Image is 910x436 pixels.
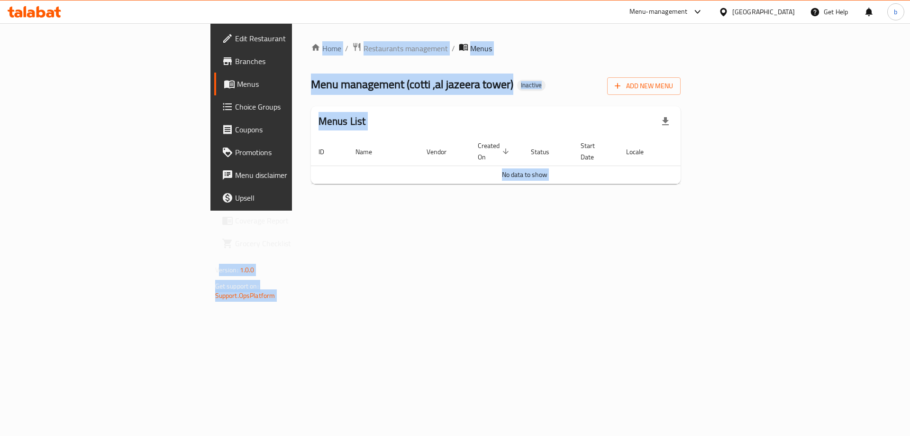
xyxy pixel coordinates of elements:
[215,289,275,302] a: Support.OpsPlatform
[215,264,238,276] span: Version:
[318,146,337,158] span: ID
[478,140,512,163] span: Created On
[427,146,459,158] span: Vendor
[235,192,355,204] span: Upsell
[531,146,562,158] span: Status
[214,27,363,50] a: Edit Restaurant
[235,238,355,249] span: Grocery Checklist
[470,43,492,54] span: Menus
[214,95,363,118] a: Choice Groups
[352,42,448,55] a: Restaurants management
[235,215,355,226] span: Coverage Report
[607,77,681,95] button: Add New Menu
[240,264,255,276] span: 1.0.0
[214,118,363,141] a: Coupons
[235,33,355,44] span: Edit Restaurant
[235,124,355,135] span: Coupons
[215,280,259,292] span: Get support on:
[894,7,897,17] span: b
[235,101,355,112] span: Choice Groups
[235,56,355,67] span: Branches
[732,7,795,17] div: [GEOGRAPHIC_DATA]
[214,164,363,186] a: Menu disclaimer
[615,80,673,92] span: Add New Menu
[235,147,355,158] span: Promotions
[214,141,363,164] a: Promotions
[502,168,547,181] span: No data to show
[214,232,363,255] a: Grocery Checklist
[214,186,363,209] a: Upsell
[318,114,366,129] h2: Menus List
[237,78,355,90] span: Menus
[235,169,355,181] span: Menu disclaimer
[214,209,363,232] a: Coverage Report
[654,110,677,133] div: Export file
[517,80,546,91] div: Inactive
[364,43,448,54] span: Restaurants management
[311,137,738,184] table: enhanced table
[667,137,738,166] th: Actions
[355,146,384,158] span: Name
[214,73,363,95] a: Menus
[311,42,681,55] nav: breadcrumb
[626,146,656,158] span: Locale
[214,50,363,73] a: Branches
[517,81,546,89] span: Inactive
[452,43,455,54] li: /
[581,140,607,163] span: Start Date
[311,74,513,95] span: Menu management ( cotti ,al jazeera tower )
[629,6,688,18] div: Menu-management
